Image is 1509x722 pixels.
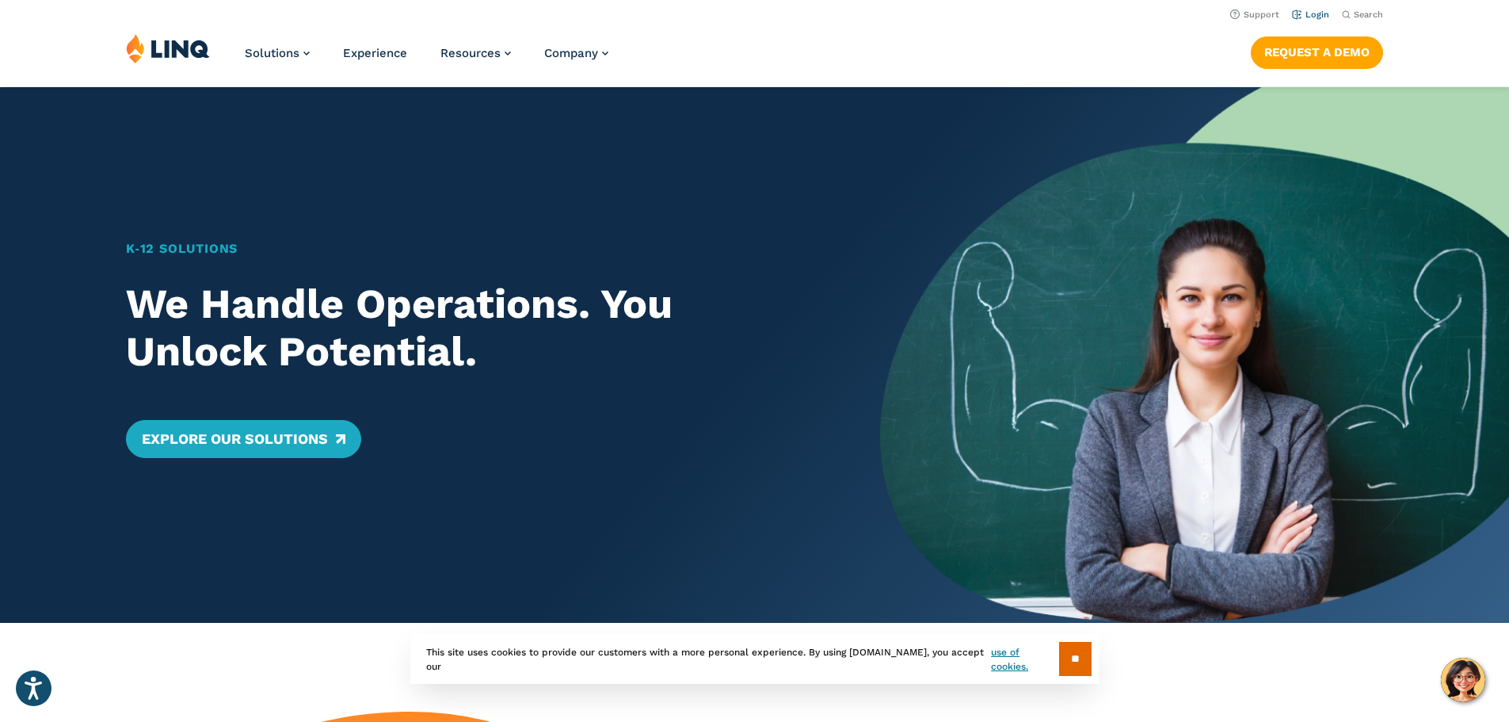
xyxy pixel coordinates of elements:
button: Open Search Bar [1342,9,1383,21]
span: Solutions [245,46,299,60]
h2: We Handle Operations. You Unlock Potential. [126,281,819,376]
span: Search [1354,10,1383,20]
a: Company [544,46,608,60]
a: Experience [343,46,407,60]
button: Hello, have a question? Let’s chat. [1441,658,1485,702]
img: Home Banner [880,87,1509,623]
img: LINQ | K‑12 Software [126,33,210,63]
a: Explore Our Solutions [126,420,361,458]
nav: Button Navigation [1251,33,1383,68]
div: This site uses cookies to provide our customers with a more personal experience. By using [DOMAIN... [410,634,1099,684]
a: Login [1292,10,1329,20]
a: Request a Demo [1251,36,1383,68]
a: Solutions [245,46,310,60]
nav: Primary Navigation [245,33,608,86]
a: use of cookies. [991,645,1058,674]
a: Resources [440,46,511,60]
span: Company [544,46,598,60]
span: Resources [440,46,501,60]
h1: K‑12 Solutions [126,239,819,258]
a: Support [1230,10,1279,20]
